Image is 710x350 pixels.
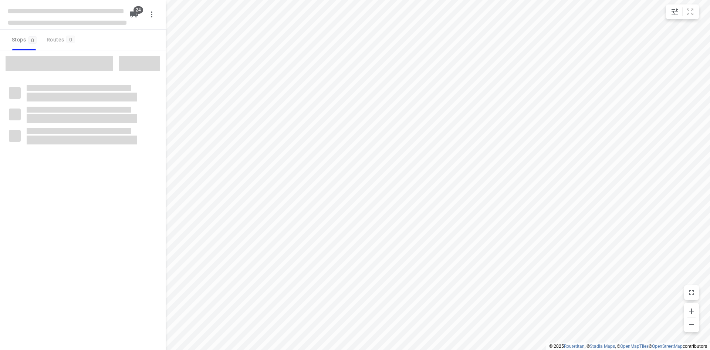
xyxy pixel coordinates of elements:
a: OpenStreetMap [652,344,683,349]
a: Stadia Maps [590,344,615,349]
a: Routetitan [564,344,585,349]
a: OpenMapTiles [620,344,649,349]
button: Map settings [667,4,682,19]
div: small contained button group [666,4,699,19]
li: © 2025 , © , © © contributors [549,344,707,349]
